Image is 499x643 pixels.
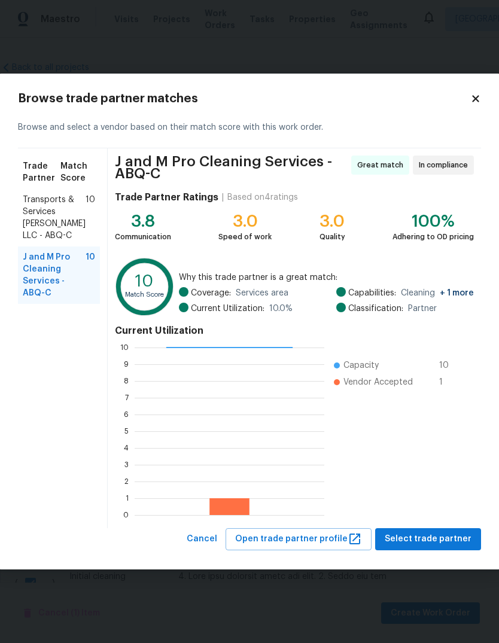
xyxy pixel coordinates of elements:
[115,215,171,227] div: 3.8
[227,191,298,203] div: Based on 4 ratings
[125,291,164,298] text: Match Score
[126,495,129,502] text: 1
[343,359,379,371] span: Capacity
[86,194,95,242] span: 10
[408,303,437,315] span: Partner
[182,528,222,550] button: Cancel
[191,287,231,299] span: Coverage:
[226,528,372,550] button: Open trade partner profile
[218,191,227,203] div: |
[23,194,86,242] span: Transports & Services [PERSON_NAME] LLC - ABQ-C
[439,359,458,371] span: 10
[115,191,218,203] h4: Trade Partner Ratings
[218,215,272,227] div: 3.0
[120,344,129,351] text: 10
[343,376,413,388] span: Vendor Accepted
[439,376,458,388] span: 1
[419,159,473,171] span: In compliance
[357,159,408,171] span: Great match
[124,411,129,418] text: 6
[320,231,345,243] div: Quality
[375,528,481,550] button: Select trade partner
[125,394,129,401] text: 7
[23,251,86,299] span: J and M Pro Cleaning Services - ABQ-C
[124,461,129,468] text: 3
[124,478,129,485] text: 2
[235,532,362,547] span: Open trade partner profile
[392,215,474,227] div: 100%
[179,272,474,284] span: Why this trade partner is a great match:
[385,532,471,547] span: Select trade partner
[218,231,272,243] div: Speed of work
[86,251,95,299] span: 10
[23,160,60,184] span: Trade Partner
[348,303,403,315] span: Classification:
[320,215,345,227] div: 3.0
[115,231,171,243] div: Communication
[18,93,470,105] h2: Browse trade partner matches
[60,160,95,184] span: Match Score
[115,156,348,179] span: J and M Pro Cleaning Services - ABQ-C
[236,287,288,299] span: Services area
[187,532,217,547] span: Cancel
[269,303,293,315] span: 10.0 %
[401,287,474,299] span: Cleaning
[124,428,129,435] text: 5
[135,274,153,290] text: 10
[124,444,129,452] text: 4
[18,107,481,148] div: Browse and select a vendor based on their match score with this work order.
[191,303,264,315] span: Current Utilization:
[124,361,129,368] text: 9
[348,287,396,299] span: Capabilities:
[115,325,474,337] h4: Current Utilization
[124,377,129,385] text: 8
[123,511,129,519] text: 0
[392,231,474,243] div: Adhering to OD pricing
[440,289,474,297] span: + 1 more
